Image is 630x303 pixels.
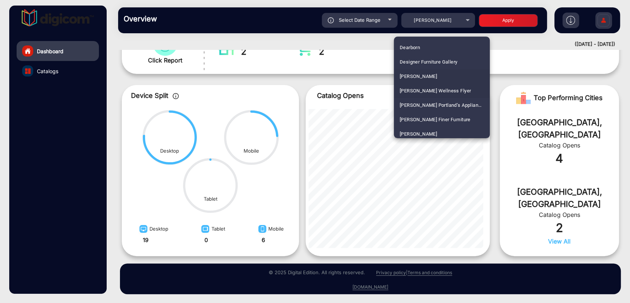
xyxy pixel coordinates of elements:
[400,69,437,84] span: [PERSON_NAME]
[400,98,484,112] span: [PERSON_NAME] Portland’s Appliance Experts
[400,40,420,55] span: Dearborn
[400,112,471,127] span: [PERSON_NAME] Finer Furniture
[400,55,458,69] span: Designer Furniture Gallery
[400,127,437,141] span: [PERSON_NAME]
[400,84,471,98] span: [PERSON_NAME] Wellness Flyer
